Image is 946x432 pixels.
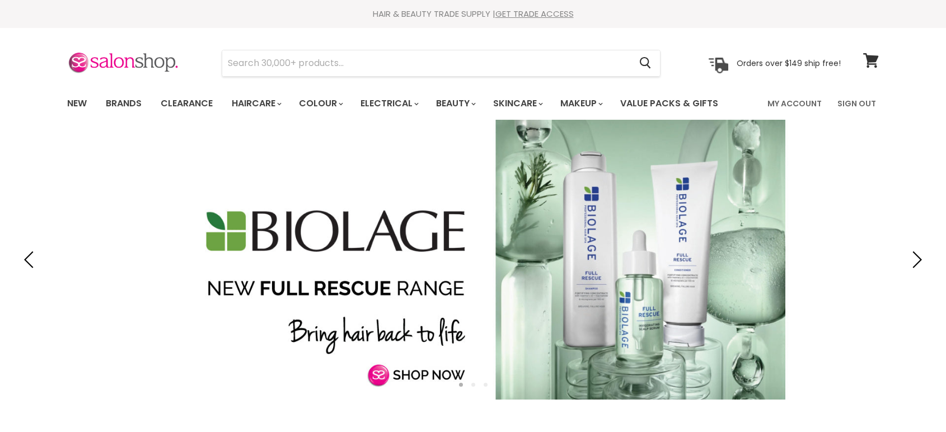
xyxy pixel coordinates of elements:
li: Page dot 3 [484,383,488,387]
form: Product [222,50,661,77]
a: Haircare [223,92,288,115]
a: GET TRADE ACCESS [495,8,574,20]
li: Page dot 1 [459,383,463,387]
a: New [59,92,95,115]
iframe: Gorgias live chat messenger [890,379,935,421]
ul: Main menu [59,87,744,120]
button: Previous [20,248,42,271]
nav: Main [53,87,893,120]
button: Search [630,50,660,76]
a: Skincare [485,92,550,115]
a: Sign Out [831,92,883,115]
a: Colour [291,92,350,115]
button: Next [904,248,926,271]
a: Beauty [428,92,483,115]
a: Electrical [352,92,425,115]
input: Search [222,50,630,76]
p: Orders over $149 ship free! [737,58,841,68]
li: Page dot 2 [471,383,475,387]
a: Clearance [152,92,221,115]
a: My Account [761,92,828,115]
a: Makeup [552,92,610,115]
div: HAIR & BEAUTY TRADE SUPPLY | [53,8,893,20]
a: Value Packs & Gifts [612,92,727,115]
a: Brands [97,92,150,115]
